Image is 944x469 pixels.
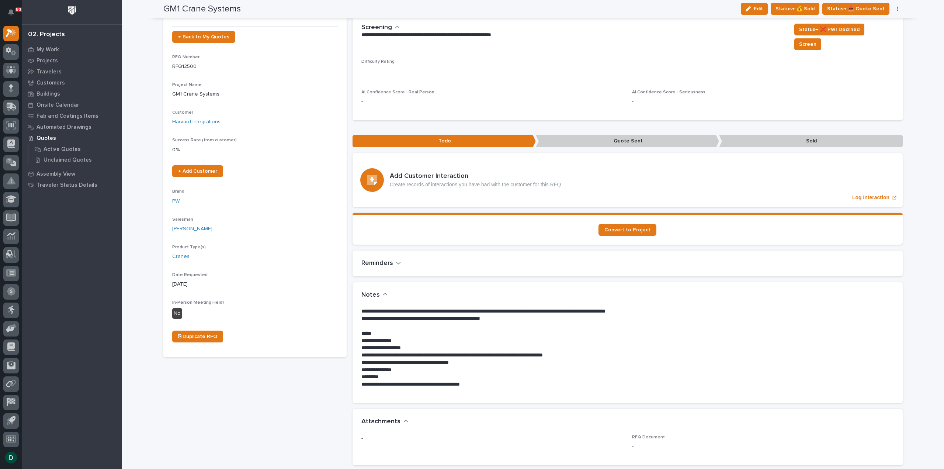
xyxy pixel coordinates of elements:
button: Screening [361,24,400,32]
button: users-avatar [3,450,19,465]
h2: Notes [361,291,380,299]
a: Buildings [22,88,122,99]
span: Difficulty Rating [361,59,395,64]
span: Status→ 💰 Sold [775,4,815,13]
a: Projects [22,55,122,66]
span: Project Name [172,83,202,87]
p: My Work [37,46,59,53]
span: Status→ 📤 Quote Sent [827,4,885,13]
h2: Attachments [361,418,400,426]
a: Travelers [22,66,122,77]
img: Workspace Logo [65,4,79,17]
p: GM1 Crane Systems [172,90,338,98]
div: Notifications90 [9,9,19,21]
h2: Screening [361,24,392,32]
p: 0 % [172,146,338,154]
p: Active Quotes [44,146,81,153]
p: Quotes [37,135,56,142]
button: Notes [361,291,388,299]
button: Status→ ❌ PWI Declined [794,24,864,35]
span: Convert to Project [604,227,650,232]
p: [DATE] [172,280,338,288]
span: ← Back to My Quotes [178,34,229,39]
a: My Work [22,44,122,55]
a: [PERSON_NAME] [172,225,212,233]
a: Unclaimed Quotes [28,155,122,165]
a: Log Interaction [353,153,903,207]
p: - [361,98,623,106]
h2: Reminders [361,259,393,268]
a: Automated Drawings [22,121,122,132]
span: AI Confidence Score - Seriousness [632,90,705,94]
a: Onsite Calendar [22,99,122,110]
span: + Add Customer [178,169,217,174]
p: Fab and Coatings Items [37,113,98,120]
p: Unclaimed Quotes [44,157,92,163]
p: Create records of interactions you have had with the customer for this RFQ [390,182,561,188]
p: Customers [37,80,65,86]
span: RFQ Number [172,55,199,59]
a: Assembly View [22,168,122,179]
span: Edit [754,6,763,12]
div: No [172,308,182,319]
a: + Add Customer [172,165,223,177]
p: Travelers [37,69,62,75]
p: Buildings [37,91,60,97]
p: - [361,435,623,442]
span: RFQ Document [632,435,665,439]
span: AI Confidence Score - Real Person [361,90,434,94]
span: Status→ ❌ PWI Declined [799,25,860,34]
span: Brand [172,189,184,194]
a: ← Back to My Quotes [172,31,235,43]
button: Attachments [361,418,409,426]
span: ⎘ Duplicate RFQ [178,334,217,339]
a: Fab and Coatings Items [22,110,122,121]
p: Quote Sent [536,135,719,147]
div: 02. Projects [28,31,65,39]
a: Cranes [172,253,190,261]
p: Automated Drawings [37,124,91,131]
p: Assembly View [37,171,75,177]
p: RFQ12500 [172,63,338,70]
p: Log Interaction [852,194,889,201]
button: Edit [741,3,768,15]
span: Date Requested [172,273,208,277]
span: Success Rate (from customer) [172,138,237,142]
a: ⎘ Duplicate RFQ [172,331,223,342]
p: Traveler Status Details [37,182,97,189]
span: In-Person Meeting Held? [172,300,225,305]
p: Todo [353,135,536,147]
p: Sold [719,135,902,147]
button: Status→ 💰 Sold [771,3,819,15]
h2: GM1 Crane Systems [163,4,241,14]
button: Screen [794,38,821,50]
a: Quotes [22,132,122,144]
span: Salesman [172,217,193,222]
span: Product Type(s) [172,245,206,249]
button: Status→ 📤 Quote Sent [822,3,889,15]
button: Notifications [3,4,19,20]
p: - [361,67,894,75]
p: Projects [37,58,58,64]
button: Reminders [361,259,401,268]
p: - [632,443,894,451]
a: Customers [22,77,122,88]
a: PWI [172,197,181,205]
p: - [632,98,894,106]
a: Harvard Integrations [172,118,221,126]
h3: Add Customer Interaction [390,172,561,180]
p: 90 [16,7,21,12]
p: Onsite Calendar [37,102,79,108]
a: Active Quotes [28,144,122,154]
a: Convert to Project [598,224,656,236]
span: Customer [172,110,193,115]
a: Traveler Status Details [22,179,122,190]
span: Screen [799,40,816,49]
